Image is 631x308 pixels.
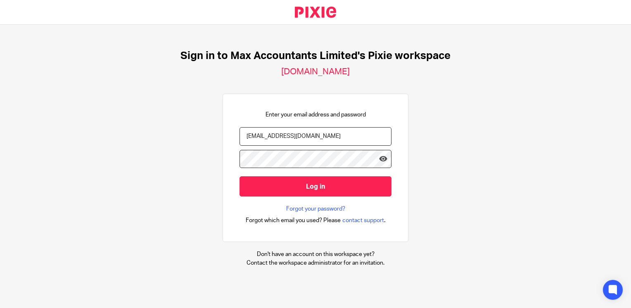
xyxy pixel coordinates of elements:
[240,127,391,146] input: name@example.com
[286,205,345,213] a: Forgot your password?
[180,50,451,62] h1: Sign in to Max Accountants Limited's Pixie workspace
[281,66,350,77] h2: [DOMAIN_NAME]
[266,111,366,119] p: Enter your email address and password
[247,259,384,267] p: Contact the workspace administrator for an invitation.
[342,216,384,225] span: contact support
[246,216,341,225] span: Forgot which email you used? Please
[240,176,391,197] input: Log in
[246,216,386,225] div: .
[247,250,384,258] p: Don't have an account on this workspace yet?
